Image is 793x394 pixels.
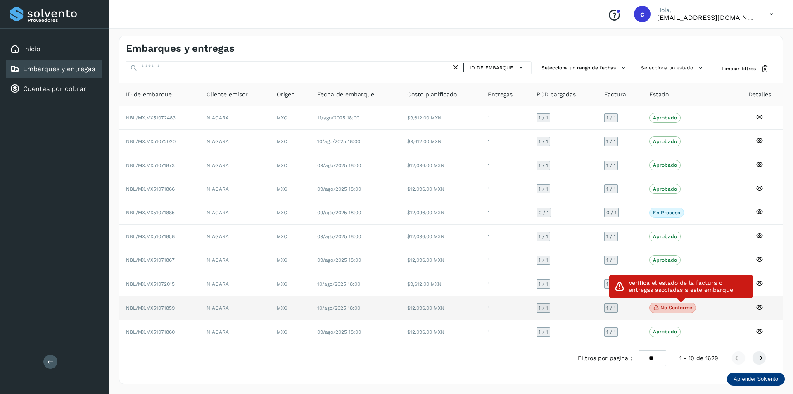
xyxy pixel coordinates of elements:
[200,153,270,177] td: NIAGARA
[401,177,481,201] td: $12,096.00 MXN
[539,163,548,168] span: 1 / 1
[715,61,776,76] button: Limpiar filtros
[539,306,548,310] span: 1 / 1
[126,90,172,99] span: ID de embarque
[653,162,677,168] p: Aprobado
[481,130,530,153] td: 1
[6,80,102,98] div: Cuentas por cobrar
[401,201,481,224] td: $12,096.00 MXN
[126,257,175,263] span: NBL/MX.MX51071867
[200,177,270,201] td: NIAGARA
[270,320,311,343] td: MXC
[28,17,99,23] p: Proveedores
[270,153,311,177] td: MXC
[606,306,616,310] span: 1 / 1
[200,201,270,224] td: NIAGARA
[200,248,270,272] td: NIAGARA
[126,186,175,192] span: NBL/MX.MX51071866
[539,210,549,215] span: 0 / 1
[23,45,40,53] a: Inicio
[679,354,718,363] span: 1 - 10 de 1629
[401,248,481,272] td: $12,096.00 MXN
[481,296,530,320] td: 1
[653,234,677,239] p: Aprobado
[606,234,616,239] span: 1 / 1
[481,177,530,201] td: 1
[629,279,748,294] p: Verifica el estado de la factura o entregas asociadas a este embarque
[200,106,270,130] td: NIAGARA
[317,186,361,192] span: 09/ago/2025 18:00
[270,177,311,201] td: MXC
[481,106,530,130] td: 1
[401,320,481,343] td: $12,096.00 MXN
[200,320,270,343] td: NIAGARA
[126,281,175,287] span: NBL/MX.MX51072015
[200,272,270,296] td: NIAGARA
[401,130,481,153] td: $9,612.00 MXN
[200,130,270,153] td: NIAGARA
[653,186,677,192] p: Aprobado
[722,65,756,72] span: Limpiar filtros
[481,201,530,224] td: 1
[606,330,616,334] span: 1 / 1
[606,210,617,215] span: 0 / 1
[467,62,528,74] button: ID de embarque
[401,296,481,320] td: $12,096.00 MXN
[401,153,481,177] td: $12,096.00 MXN
[481,153,530,177] td: 1
[748,90,771,99] span: Detalles
[317,138,360,144] span: 10/ago/2025 18:00
[481,272,530,296] td: 1
[23,65,95,73] a: Embarques y entregas
[401,225,481,248] td: $12,096.00 MXN
[317,234,361,239] span: 09/ago/2025 18:00
[470,64,513,72] span: ID de embarque
[481,248,530,272] td: 1
[606,282,616,287] span: 1 / 1
[653,257,677,263] p: Aprobado
[6,40,102,58] div: Inicio
[126,329,175,335] span: NBL/MX.MX51071860
[638,61,708,75] button: Selecciona un estado
[539,330,548,334] span: 1 / 1
[488,90,513,99] span: Entregas
[317,281,360,287] span: 10/ago/2025 18:00
[270,296,311,320] td: MXC
[606,115,616,120] span: 1 / 1
[207,90,248,99] span: Cliente emisor
[653,210,680,215] p: En proceso
[539,282,548,287] span: 1 / 1
[317,305,360,311] span: 10/ago/2025 18:00
[270,106,311,130] td: MXC
[401,272,481,296] td: $9,612.00 MXN
[539,258,548,263] span: 1 / 1
[660,305,692,310] p: No conforme
[539,139,548,144] span: 1 / 1
[657,14,756,21] p: carlosvazqueztgc@gmail.com
[317,90,374,99] span: Fecha de embarque
[606,139,616,144] span: 1 / 1
[653,138,677,144] p: Aprobado
[126,234,175,239] span: NBL/MX.MX51071858
[538,61,631,75] button: Selecciona un rango de fechas
[407,90,457,99] span: Costo planificado
[270,248,311,272] td: MXC
[653,115,677,121] p: Aprobado
[604,90,626,99] span: Factura
[126,162,175,168] span: NBL/MX.MX51071873
[606,258,616,263] span: 1 / 1
[126,138,176,144] span: NBL/MX.MX51072020
[539,115,548,120] span: 1 / 1
[649,90,669,99] span: Estado
[317,257,361,263] span: 09/ago/2025 18:00
[606,186,616,191] span: 1 / 1
[317,162,361,168] span: 09/ago/2025 18:00
[401,106,481,130] td: $9,612.00 MXN
[539,234,548,239] span: 1 / 1
[270,225,311,248] td: MXC
[727,373,785,386] div: Aprender Solvento
[734,376,778,382] p: Aprender Solvento
[23,85,86,93] a: Cuentas por cobrar
[6,60,102,78] div: Embarques y entregas
[200,225,270,248] td: NIAGARA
